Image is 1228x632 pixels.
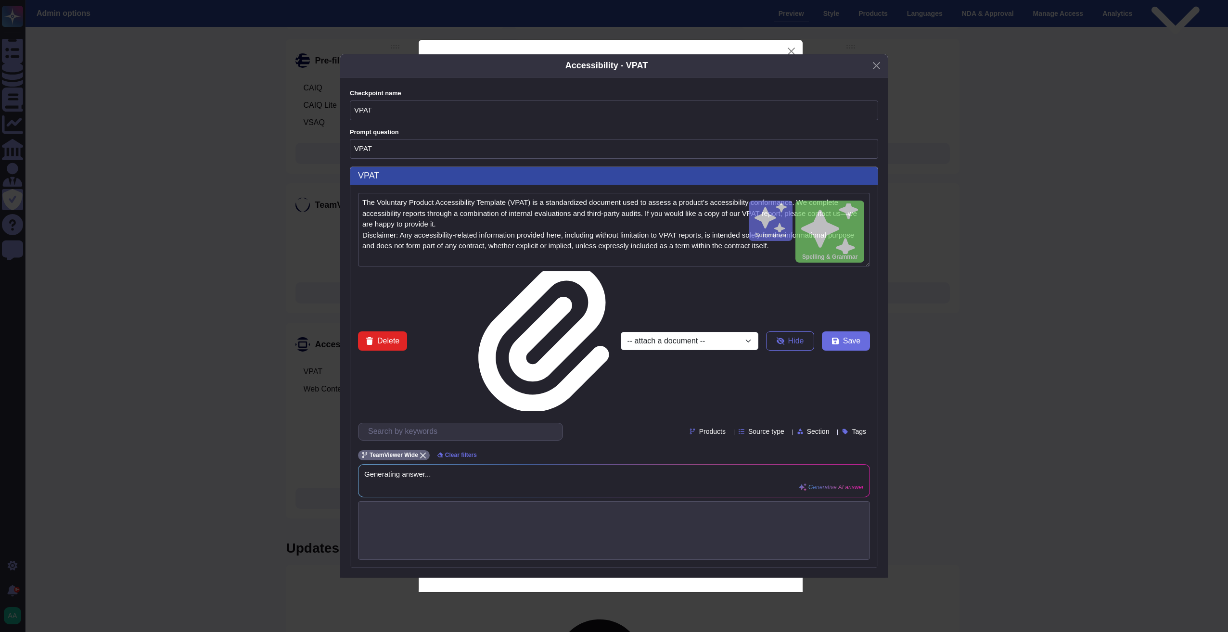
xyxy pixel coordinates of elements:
label: Prompt question [350,129,878,136]
span: Delete [377,337,399,345]
span: Generating answer... [364,470,864,478]
span: TeamViewer Wide [370,452,418,458]
button: Hide [766,331,814,351]
span: Save [843,337,860,345]
button: Summarize [749,201,793,241]
span: Products [699,428,726,435]
span: Section [807,428,830,435]
span: Generative AI answer [808,484,864,490]
button: Spelling & Grammar [795,201,864,263]
span: Clear filters [445,452,477,458]
h3: VPAT [350,167,878,186]
input: Search by keywords [363,423,563,440]
div: Accessibility - VPAT [565,59,648,72]
button: Delete [358,331,407,351]
button: Save [822,331,870,351]
input: Prompt question [350,139,878,159]
span: Source type [748,428,784,435]
span: Hide [788,337,804,345]
button: Close [869,58,884,73]
span: Tags [852,428,866,435]
label: Checkpoint name [350,90,878,97]
textarea: The Voluntary Product Accessibility Template (VPAT) is a standardized document used to assess a p... [358,193,870,266]
input: Checkpoint name [350,101,878,120]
